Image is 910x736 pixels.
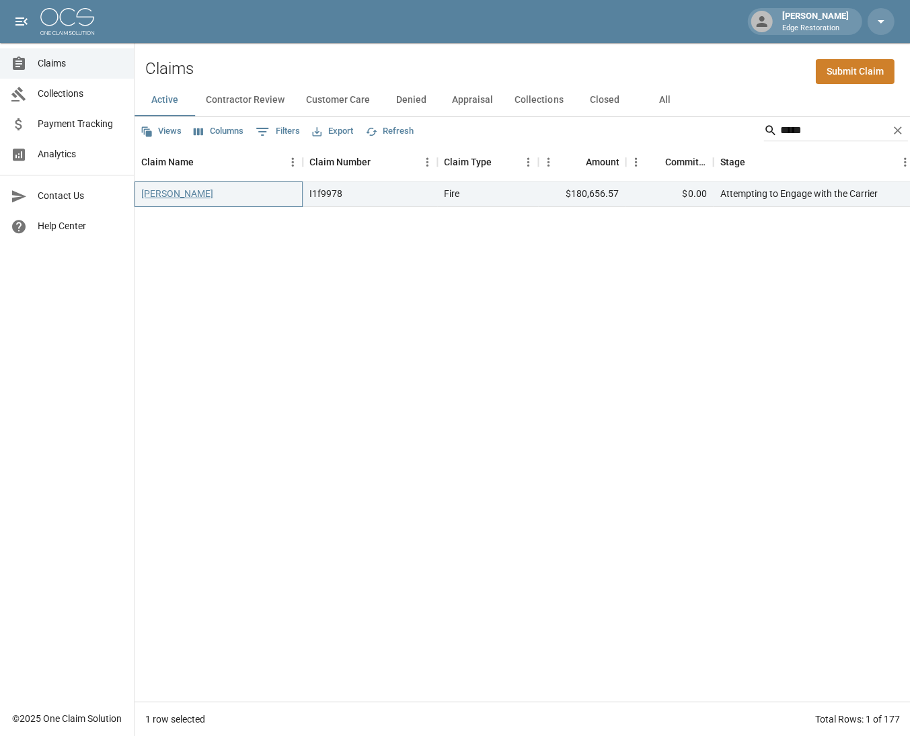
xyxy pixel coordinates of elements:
span: Analytics [38,147,123,161]
div: $180,656.57 [538,181,625,207]
div: Claim Name [141,143,194,181]
div: [PERSON_NAME] [776,9,854,34]
div: Claim Name [135,143,303,181]
button: Customer Care [295,84,381,116]
button: Sort [492,153,510,171]
button: Menu [518,152,538,172]
button: Sort [194,153,213,171]
button: Select columns [190,121,247,142]
div: Claim Number [303,143,437,181]
button: All [634,84,695,116]
button: Active [135,84,195,116]
button: Menu [282,152,303,172]
button: Refresh [362,121,417,142]
img: ocs-logo-white-transparent.png [40,8,94,35]
button: Show filters [252,121,303,142]
button: Sort [566,153,585,171]
button: Sort [745,153,763,171]
button: Contractor Review [195,84,295,116]
div: 1 row selected [145,712,205,725]
button: Export [309,121,356,142]
h2: Claims [145,59,194,79]
div: Fire [444,187,459,200]
button: Closed [574,84,634,116]
div: Search [763,120,907,144]
p: Edge Restoration [782,23,848,34]
div: Claim Type [437,143,538,181]
button: Menu [538,152,558,172]
button: Denied [381,84,441,116]
span: Payment Tracking [38,117,123,131]
button: Views [137,121,185,142]
button: Clear [887,120,907,140]
div: I1f9978 [309,187,342,200]
div: Total Rows: 1 of 177 [814,712,899,725]
div: Committed Amount [625,143,713,181]
div: dynamic tabs [135,84,910,116]
div: Amount [585,143,619,181]
button: Sort [646,153,665,171]
span: Collections [38,87,123,101]
div: Claim Type [444,143,492,181]
button: Sort [371,153,389,171]
button: Menu [625,152,646,172]
button: Collections [504,84,574,116]
div: © 2025 One Claim Solution [12,711,122,725]
a: [PERSON_NAME] [141,187,213,200]
button: Appraisal [441,84,504,116]
button: open drawer [8,8,35,35]
div: Committed Amount [665,143,706,181]
span: Help Center [38,219,123,233]
div: Stage [720,143,745,181]
span: Contact Us [38,189,123,203]
a: Submit Claim [815,59,894,84]
span: Claims [38,56,123,71]
div: Claim Number [309,143,371,181]
div: Attempting to Engage with the Carrier [720,187,877,200]
div: $0.00 [625,181,713,207]
div: Amount [538,143,625,181]
button: Menu [417,152,437,172]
